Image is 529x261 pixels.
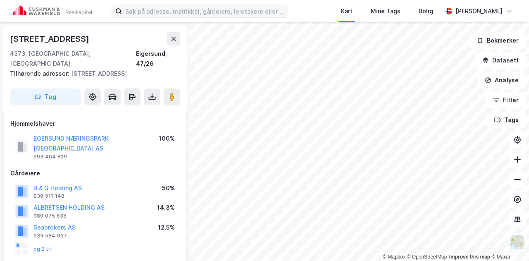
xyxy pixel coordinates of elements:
div: Mine Tags [371,6,400,16]
div: 100% [159,134,175,144]
input: Søk på adresse, matrikkel, gårdeiere, leietakere eller personer [122,5,288,17]
a: Mapbox [383,254,405,260]
div: 50% [162,183,175,193]
div: [PERSON_NAME] [455,6,503,16]
iframe: Chat Widget [488,221,529,261]
button: Datasett [475,52,526,69]
div: Kontrollprogram for chat [488,221,529,261]
div: 989 075 535 [33,213,67,219]
button: Filter [486,92,526,108]
div: Kart [341,6,353,16]
a: Improve this map [449,254,490,260]
div: Gårdeiere [10,168,180,178]
div: 933 564 037 [33,232,67,239]
div: Hjemmelshaver [10,119,180,129]
div: Bolig [419,6,433,16]
button: Bokmerker [470,32,526,49]
a: OpenStreetMap [407,254,447,260]
div: 939 511 148 [33,193,64,199]
span: Tilhørende adresser: [10,70,71,77]
button: Analyse [478,72,526,89]
button: Tag [10,89,81,105]
div: Eigersund, 47/26 [136,49,180,69]
img: cushman-wakefield-realkapital-logo.202ea83816669bd177139c58696a8fa1.svg [13,5,92,17]
div: 14.3% [157,203,175,213]
div: 4373, [GEOGRAPHIC_DATA], [GEOGRAPHIC_DATA] [10,49,136,69]
div: 12.5% [158,223,175,232]
div: [STREET_ADDRESS] [10,69,174,79]
button: Tags [487,112,526,128]
div: [STREET_ADDRESS] [10,32,91,45]
div: 993 404 829 [33,153,67,160]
